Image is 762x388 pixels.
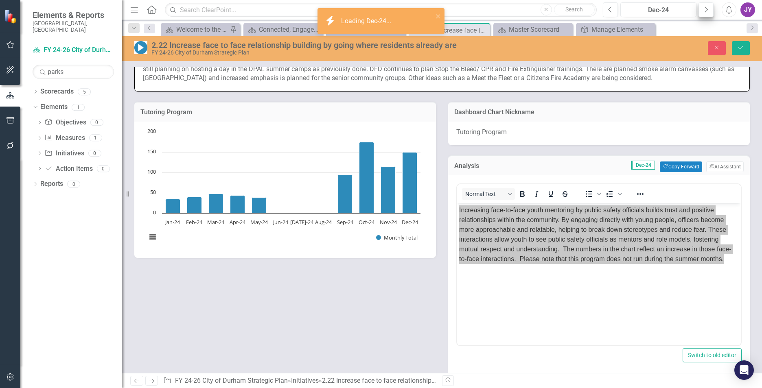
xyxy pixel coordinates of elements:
a: FY 24-26 City of Durham Strategic Plan [33,46,114,55]
div: 2.22 Increase face to face relationship building by going where residents already are [424,25,488,35]
a: Initiatives [44,149,84,158]
img: In Progress [134,41,147,54]
div: 0 [67,181,80,187]
h3: Tutoring Program [140,109,430,116]
div: Welcome to the FY [DATE]-[DATE] Strategic Plan Landing Page! [176,24,228,35]
div: Numbered list [603,188,623,200]
button: Dec-24 [620,2,696,17]
div: Chart. Highcharts interactive chart. [142,128,428,250]
input: Search Below... [33,65,114,79]
button: Copy Forward [660,161,702,172]
span: Dec-24 [631,161,655,170]
button: Show Monthly Total [376,234,417,241]
path: Sep-24, 95. Monthly Total. [338,174,353,213]
span: Search [565,6,583,13]
a: FY 24-26 City of Durham Strategic Plan [175,377,288,384]
a: Manage Elements [578,24,653,35]
a: Reports [40,179,63,189]
div: 0 [97,165,110,172]
div: Connected, Engaged, & Inclusive Communities [259,24,321,35]
div: FY 24-26 City of Durham Strategic Plan [151,50,479,56]
div: 0 [90,119,103,126]
div: 2.22 Increase face to face relationship building by going where residents already are [151,41,479,50]
text: Dec-24 [402,218,418,226]
div: Manage Elements [591,24,653,35]
input: Search ClearPoint... [165,3,597,17]
button: Bold [515,188,529,200]
text: Jan-24 [164,218,180,226]
text: Feb-24 [186,218,203,226]
div: » » [163,376,436,386]
small: [GEOGRAPHIC_DATA], [GEOGRAPHIC_DATA] [33,20,114,33]
text: 100 [147,168,156,175]
div: 0 [88,150,101,157]
text: Apr-24 [230,218,246,226]
div: 1 [72,104,85,111]
button: close [436,11,441,21]
text: Mar-24 [207,218,225,226]
h3: Dashboard Chart Nickname [454,109,744,116]
text: May-24 [250,218,268,226]
a: Initiatives [291,377,319,384]
text: Nov-24 [380,218,397,226]
h3: Analysis [454,162,506,170]
path: Apr-24, 44. Monthly Total. [230,195,245,213]
div: Bullet list [582,188,602,200]
text: 150 [147,148,156,155]
a: Connected, Engaged, & Inclusive Communities [245,24,321,35]
a: Action Items [44,164,92,174]
a: Scorecards [40,87,74,96]
a: Measures [44,133,85,143]
text: 200 [147,127,156,135]
text: 0 [153,209,156,216]
div: 2.22 Increase face to face relationship building by going where residents already are [322,377,563,384]
button: Italic [530,188,543,200]
button: Search [554,4,595,15]
text: Jun-24 [272,218,289,226]
path: Jan-24, 35. Monthly Total. [166,199,180,213]
path: Dec-24, 150. Monthly Total. [403,152,417,213]
span: Elements & Reports [33,10,114,20]
a: Welcome to the FY [DATE]-[DATE] Strategic Plan Landing Page! [163,24,228,35]
img: ClearPoint Strategy [4,9,18,24]
path: Mar-24, 48. Monthly Total. [209,194,223,213]
button: Underline [544,188,558,200]
button: View chart menu, Chart [147,231,158,243]
text: Sep-24 [337,218,354,226]
text: [DATE]-24 [290,218,314,226]
iframe: Rich Text Area [457,203,741,345]
div: Open Intercom Messenger [734,360,754,380]
a: Elements [40,102,68,112]
text: Aug-24 [315,218,332,226]
text: Oct-24 [359,218,375,226]
div: 1 [89,135,102,142]
button: AI Assistant [706,161,744,172]
span: Normal Text [465,191,505,197]
button: Strikethrough [558,188,572,200]
button: Block Normal Text [462,188,515,200]
path: Nov-24, 115. Monthly Total. [381,166,396,213]
text: 50 [150,188,156,196]
span: Tutoring Program [456,128,507,136]
a: Master Scorecard [495,24,571,35]
div: Dec-24 [623,5,694,15]
div: Loading Dec-24... [341,17,393,26]
path: Oct-24, 175. Monthly Total. [359,142,374,213]
div: 5 [78,88,91,95]
a: Objectives [44,118,86,127]
path: May-24, 39. Monthly Total. [252,197,267,213]
button: Switch to old editor [683,348,742,362]
div: Master Scorecard [509,24,571,35]
button: Reveal or hide additional toolbar items [633,188,647,200]
path: Feb-24, 40. Monthly Total. [187,197,202,213]
svg: Interactive chart [142,128,425,250]
button: JY [740,2,755,17]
